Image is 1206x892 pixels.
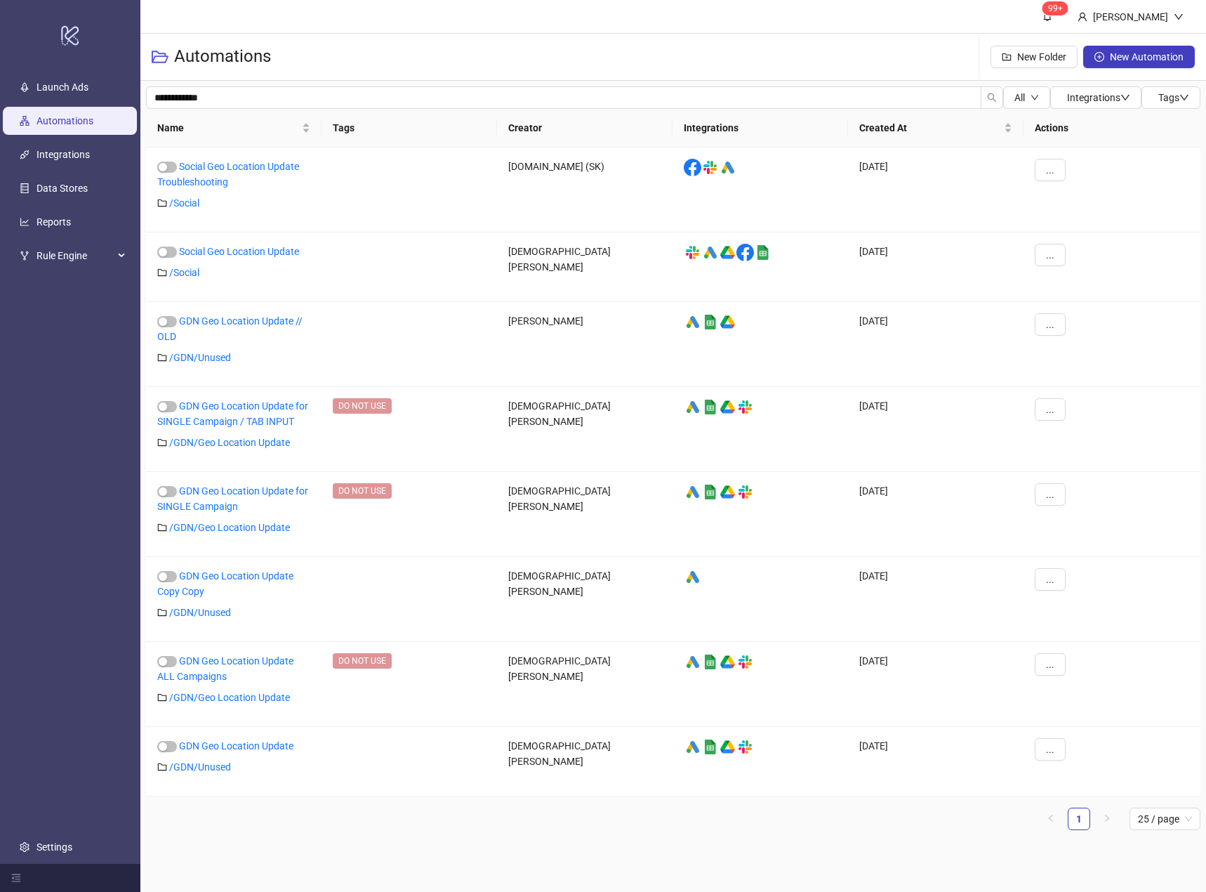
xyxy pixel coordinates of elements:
[1040,808,1062,830] li: Previous Page
[157,485,308,512] a: GDN Geo Location Update for SINGLE Campaign
[1035,653,1066,676] button: ...
[1087,9,1174,25] div: [PERSON_NAME]
[179,740,293,752] a: GDN Geo Location Update
[1046,164,1054,176] span: ...
[497,727,672,796] div: [DEMOGRAPHIC_DATA][PERSON_NAME]
[169,197,199,209] a: /Social
[157,570,293,597] a: GDN Geo Location Update Copy Copy
[1096,808,1118,830] li: Next Page
[1042,1,1068,15] sup: 671
[672,109,848,147] th: Integrations
[497,302,672,387] div: [PERSON_NAME]
[146,109,322,147] th: Name
[37,183,88,194] a: Data Stores
[157,268,167,277] span: folder
[157,161,299,188] a: Social Geo Location Update Troubleshooting
[848,557,1023,642] div: [DATE]
[1046,404,1054,415] span: ...
[848,302,1023,387] div: [DATE]
[1158,92,1189,103] span: Tags
[848,232,1023,302] div: [DATE]
[1129,808,1200,830] div: Page Size
[333,398,392,414] span: DO NOT USE
[1138,808,1192,829] span: 25 / page
[157,198,167,208] span: folder
[1174,12,1184,22] span: down
[37,841,72,853] a: Settings
[37,242,114,270] span: Rule Engine
[169,761,231,773] a: /GDN/Unused
[1047,814,1055,822] span: left
[169,267,199,278] a: /Social
[1094,52,1104,62] span: plus-circle
[848,387,1023,472] div: [DATE]
[1103,814,1111,822] span: right
[1002,52,1012,62] span: folder-add
[322,109,497,147] th: Tags
[497,147,672,232] div: [DOMAIN_NAME] (SK)
[1083,46,1195,68] button: New Automation
[157,400,308,427] a: GDN Geo Location Update for SINGLE Campaign / TAB INPUT
[174,46,271,68] h3: Automations
[1046,319,1054,330] span: ...
[333,653,392,669] span: DO NOT USE
[157,120,299,136] span: Name
[169,692,290,703] a: /GDN/Geo Location Update
[1068,808,1090,830] li: 1
[157,655,293,682] a: GDN Geo Location Update ALL Campaigns
[1110,51,1184,63] span: New Automation
[1046,744,1054,755] span: ...
[1120,93,1130,103] span: down
[157,762,167,772] span: folder
[1096,808,1118,830] button: right
[497,387,672,472] div: [DEMOGRAPHIC_DATA][PERSON_NAME]
[1035,483,1066,506] button: ...
[1031,93,1039,102] span: down
[1023,109,1200,147] th: Actions
[20,251,29,261] span: fork
[157,315,303,342] a: GDN Geo Location Update // OLD
[1035,568,1066,591] button: ...
[1046,574,1054,585] span: ...
[848,642,1023,727] div: [DATE]
[1141,86,1200,109] button: Tagsdown
[1042,11,1052,21] span: bell
[157,353,167,362] span: folder
[1046,249,1054,261] span: ...
[1040,808,1062,830] button: left
[1017,51,1066,63] span: New Folder
[1035,313,1066,336] button: ...
[157,693,167,702] span: folder
[987,93,997,103] span: search
[157,523,167,532] span: folder
[1035,398,1066,421] button: ...
[848,109,1023,147] th: Created At
[11,873,21,883] span: menu-fold
[333,483,392,499] span: DO NOT USE
[1078,12,1087,22] span: user
[848,472,1023,557] div: [DATE]
[1035,159,1066,181] button: ...
[37,216,71,228] a: Reports
[37,149,90,160] a: Integrations
[1050,86,1141,109] button: Integrationsdown
[152,48,168,65] span: folder-open
[1014,92,1025,103] span: All
[179,246,299,257] a: Social Geo Location Update
[1179,93,1189,103] span: down
[497,109,672,147] th: Creator
[157,608,167,617] span: folder
[169,437,290,448] a: /GDN/Geo Location Update
[497,472,672,557] div: [DEMOGRAPHIC_DATA][PERSON_NAME]
[169,352,231,363] a: /GDN/Unused
[1046,659,1054,670] span: ...
[497,232,672,302] div: [DEMOGRAPHIC_DATA][PERSON_NAME]
[1003,86,1050,109] button: Alldown
[1035,244,1066,266] button: ...
[990,46,1078,68] button: New Folder
[859,120,1001,136] span: Created At
[848,147,1023,232] div: [DATE]
[37,81,88,93] a: Launch Ads
[1046,489,1054,500] span: ...
[157,438,167,447] span: folder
